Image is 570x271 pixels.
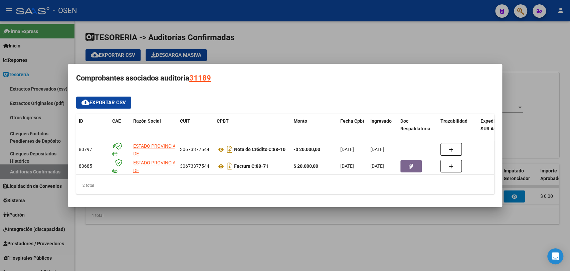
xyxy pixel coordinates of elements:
span: [DATE] [340,163,354,169]
datatable-header-cell: CPBT [214,114,291,143]
h3: Comprobantes asociados auditoría [76,72,494,85]
span: [DATE] [370,163,384,169]
datatable-header-cell: Doc Respaldatoria [398,114,438,143]
span: Doc Respaldatoria [400,118,430,131]
mat-icon: cloud_download [81,98,89,106]
span: CUIT [180,118,190,124]
div: Open Intercom Messenger [547,248,563,264]
span: CAE [112,118,121,124]
datatable-header-cell: Trazabilidad [438,114,478,143]
span: ESTADO PROVINCIA DE [GEOGRAPHIC_DATA][PERSON_NAME] [133,143,178,171]
span: Factura C: [234,164,256,169]
datatable-header-cell: Expediente SUR Asociado [478,114,515,143]
datatable-header-cell: Fecha Cpbt [338,114,368,143]
span: 30673377544 [180,147,209,152]
span: [DATE] [340,147,354,152]
span: Razón Social [133,118,161,124]
span: Expediente SUR Asociado [481,118,510,131]
strong: $ 20.000,00 [294,163,318,169]
span: Exportar CSV [81,100,126,106]
span: [DATE] [370,147,384,152]
span: Ingresado [370,118,392,124]
span: CPBT [217,118,229,124]
strong: -$ 20.000,00 [294,147,320,152]
span: 30673377544 [180,163,209,169]
datatable-header-cell: CUIT [177,114,214,143]
span: Monto [294,118,307,124]
div: 2 total [76,177,494,194]
span: ID [79,118,83,124]
strong: 88-71 [234,164,268,169]
strong: 88-10 [234,147,286,152]
div: 80685 [79,162,107,170]
datatable-header-cell: Monto [291,114,338,143]
div: 31189 [189,72,211,85]
datatable-header-cell: CAE [110,114,131,143]
span: Nota de Crédito C: [234,147,273,152]
span: Fecha Cpbt [340,118,364,124]
button: Exportar CSV [76,97,131,109]
i: Descargar documento [225,161,234,171]
i: Descargar documento [225,144,234,155]
datatable-header-cell: ID [76,114,110,143]
span: ESTADO PROVINCIA DE [GEOGRAPHIC_DATA][PERSON_NAME] [133,160,178,188]
datatable-header-cell: Razón Social [131,114,177,143]
datatable-header-cell: Ingresado [368,114,398,143]
span: Trazabilidad [440,118,467,124]
div: 80797 [79,146,107,153]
